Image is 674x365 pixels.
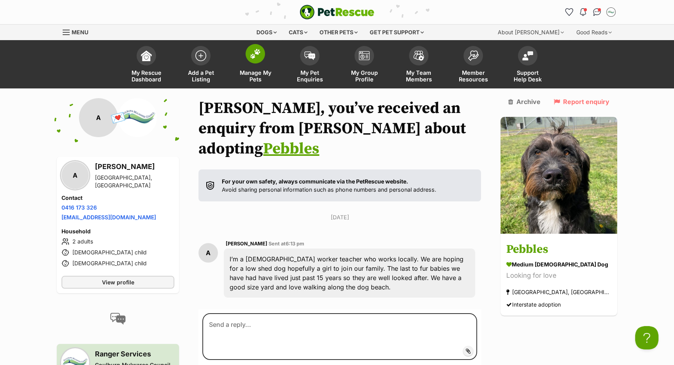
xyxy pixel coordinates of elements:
li: [DEMOGRAPHIC_DATA] child [61,248,174,257]
span: My Team Members [401,69,436,83]
div: medium [DEMOGRAPHIC_DATA] Dog [506,261,611,269]
img: logo-e224e6f780fb5917bec1dbf3a21bbac754714ae5b6737aabdf751b685950b380.svg [300,5,374,19]
a: My Group Profile [337,42,391,88]
span: Add a Pet Listing [183,69,218,83]
div: Good Reads [571,25,617,40]
li: 2 adults [61,237,174,246]
img: Amanda Pain profile pic [607,8,615,16]
h3: Ranger Services [95,349,174,360]
span: Menu [72,29,88,35]
div: A [79,98,118,137]
div: [GEOGRAPHIC_DATA], [GEOGRAPHIC_DATA] [95,174,174,189]
img: help-desk-icon-fdf02630f3aa405de69fd3d07c3f3aa587a6932b1a1747fa1d2bba05be0121f9.svg [522,51,533,60]
a: Member Resources [446,42,500,88]
div: A [61,162,89,189]
div: Looking for love [506,271,611,281]
h3: Pebbles [506,241,611,259]
li: [DEMOGRAPHIC_DATA] child [61,259,174,268]
span: 6:13 pm [286,241,304,247]
div: I’m a [DEMOGRAPHIC_DATA] worker teacher who works locally. We are hoping for a low shed dog hopef... [224,249,475,298]
span: My Group Profile [347,69,382,83]
span: Manage My Pets [238,69,273,83]
div: About [PERSON_NAME] [492,25,569,40]
a: Report enquiry [554,98,609,105]
img: dashboard-icon-eb2f2d2d3e046f16d808141f083e7271f6b2e854fb5c12c21221c1fb7104beca.svg [141,50,152,61]
h1: [PERSON_NAME], you’ve received an enquiry from [PERSON_NAME] about adopting [198,98,481,159]
div: Interstate adoption [506,300,561,310]
a: View profile [61,276,174,289]
a: My Team Members [391,42,446,88]
span: View profile [102,278,134,286]
img: notifications-46538b983faf8c2785f20acdc204bb7945ddae34d4c08c2a6579f10ce5e182be.svg [580,8,586,16]
span: Member Resources [456,69,491,83]
iframe: Help Scout Beacon - Open [635,326,658,349]
span: 💌 [109,109,127,126]
img: team-members-icon-5396bd8760b3fe7c0b43da4ab00e1e3bb1a5d9ba89233759b79545d2d3fc5d0d.svg [413,51,424,61]
span: My Pet Enquiries [292,69,327,83]
p: [DATE] [198,213,481,221]
a: Support Help Desk [500,42,555,88]
img: pet-enquiries-icon-7e3ad2cf08bfb03b45e93fb7055b45f3efa6380592205ae92323e6603595dc1f.svg [304,51,315,60]
img: Goulburn Mulwaree Council profile pic [118,98,157,137]
h3: [PERSON_NAME] [95,161,174,172]
span: [PERSON_NAME] [226,241,267,247]
a: Manage My Pets [228,42,283,88]
div: [GEOGRAPHIC_DATA], [GEOGRAPHIC_DATA] [506,287,611,298]
a: Pebbles [263,139,319,159]
a: Favourites [563,6,575,18]
img: group-profile-icon-3fa3cf56718a62981997c0bc7e787c4b2cf8bcc04b72c1350f741eb67cf2f40e.svg [359,51,370,60]
a: Menu [63,25,94,39]
span: My Rescue Dashboard [129,69,164,83]
img: chat-41dd97257d64d25036548639549fe6c8038ab92f7586957e7f3b1b290dea8141.svg [593,8,601,16]
img: member-resources-icon-8e73f808a243e03378d46382f2149f9095a855e16c252ad45f914b54edf8863c.svg [468,50,479,61]
a: 0416 173 326 [61,204,97,211]
a: My Rescue Dashboard [119,42,174,88]
h4: Contact [61,194,174,202]
div: Dogs [251,25,282,40]
ul: Account quick links [563,6,617,18]
a: PetRescue [300,5,374,19]
div: A [198,243,218,263]
img: manage-my-pets-icon-02211641906a0b7f246fdf0571729dbe1e7629f14944591b6c1af311fb30b64b.svg [250,49,261,59]
img: Pebbles [500,117,617,234]
div: Get pet support [364,25,429,40]
div: Other pets [314,25,363,40]
h4: Household [61,227,174,235]
a: Add a Pet Listing [174,42,228,88]
img: conversation-icon-4a6f8262b818ee0b60e3300018af0b2d0b884aa5de6e9bcb8d3d4eeb1a70a7c4.svg [110,313,126,324]
span: Sent at [269,241,304,247]
p: Avoid sharing personal information such as phone numbers and personal address. [222,177,436,194]
a: Conversations [591,6,603,18]
button: Notifications [577,6,589,18]
a: [EMAIL_ADDRESS][DOMAIN_NAME] [61,214,156,220]
strong: For your own safety, always communicate via the PetRescue website. [222,178,408,185]
a: Pebbles medium [DEMOGRAPHIC_DATA] Dog Looking for love [GEOGRAPHIC_DATA], [GEOGRAPHIC_DATA] Inter... [500,235,617,316]
span: Support Help Desk [510,69,545,83]
img: add-pet-listing-icon-0afa8454b4691262ce3f59096e99ab1cd57d4a30225e0717b998d2c9b9846f56.svg [195,50,206,61]
button: My account [605,6,617,18]
div: Cats [283,25,313,40]
a: My Pet Enquiries [283,42,337,88]
a: Archive [508,98,541,105]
